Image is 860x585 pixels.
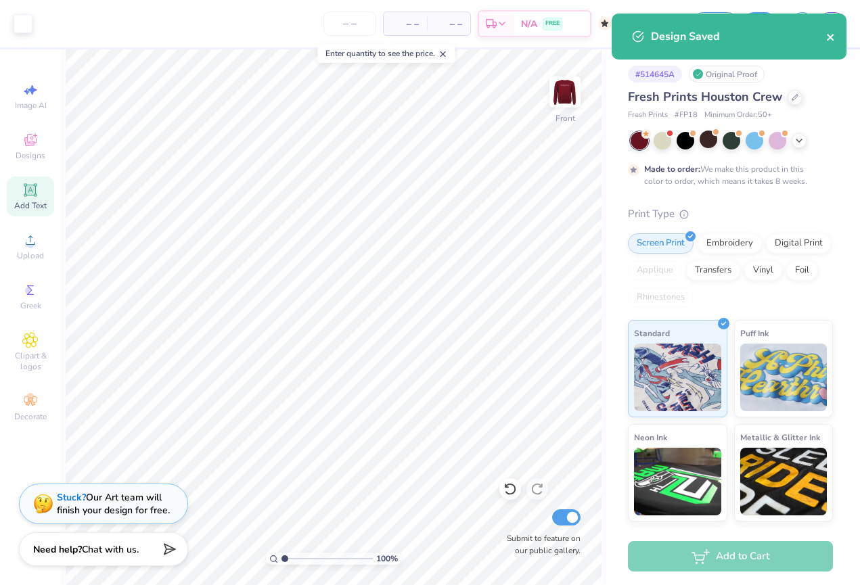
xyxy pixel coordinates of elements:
div: Rhinestones [628,287,694,308]
span: Neon Ink [634,430,667,444]
div: Screen Print [628,233,694,254]
img: Puff Ink [740,344,828,411]
strong: Need help? [33,543,82,556]
span: Upload [17,250,44,261]
div: Embroidery [698,233,762,254]
div: Foil [786,260,818,281]
span: 100 % [376,553,398,565]
span: Designs [16,150,45,161]
div: Digital Print [766,233,832,254]
button: close [826,28,836,45]
div: Applique [628,260,682,281]
div: Original Proof [689,66,765,83]
img: Standard [634,344,721,411]
div: Vinyl [744,260,782,281]
label: Submit to feature on our public gallery. [499,532,581,557]
span: FREE [545,19,560,28]
img: Front [551,78,579,106]
span: N/A [521,17,537,31]
div: Print Type [628,206,833,222]
span: Image AI [15,100,47,111]
span: Decorate [14,411,47,422]
div: Transfers [686,260,740,281]
span: # FP18 [675,110,698,121]
span: Clipart & logos [7,350,54,372]
div: Front [556,112,575,124]
span: Chat with us. [82,543,139,556]
span: – – [435,17,462,31]
input: Untitled Design [618,10,685,37]
span: Puff Ink [740,326,769,340]
span: Minimum Order: 50 + [704,110,772,121]
span: Greek [20,300,41,311]
span: Fresh Prints [628,110,668,121]
div: Design Saved [651,28,826,45]
span: Standard [634,326,670,340]
div: We make this product in this color to order, which means it takes 8 weeks. [644,163,811,187]
img: Metallic & Glitter Ink [740,448,828,515]
div: # 514645A [628,66,682,83]
input: – – [323,11,376,36]
strong: Stuck? [57,491,86,504]
span: Metallic & Glitter Ink [740,430,820,444]
span: Fresh Prints Houston Crew [628,89,782,105]
strong: Made to order: [644,164,700,174]
div: Our Art team will finish your design for free. [57,491,170,517]
span: Add Text [14,200,47,211]
img: Neon Ink [634,448,721,515]
div: Enter quantity to see the price. [318,44,455,63]
span: – – [392,17,419,31]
